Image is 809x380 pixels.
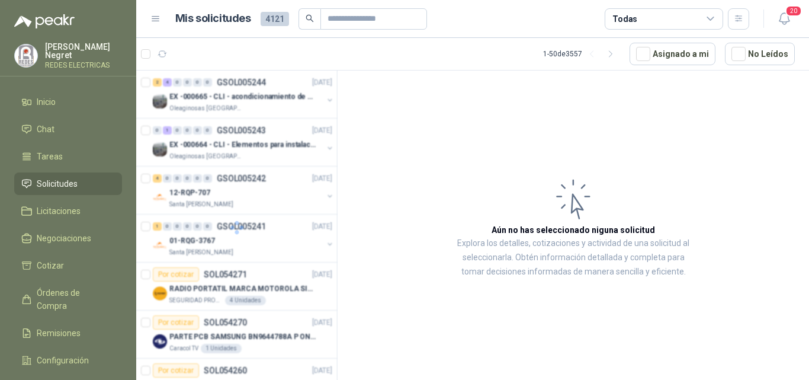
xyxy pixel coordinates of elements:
[45,43,122,59] p: [PERSON_NAME] Negret
[14,145,122,168] a: Tareas
[14,173,122,195] a: Solicitudes
[14,200,122,222] a: Licitaciones
[543,44,620,63] div: 1 - 50 de 3557
[175,10,251,27] h1: Mis solicitudes
[37,177,78,190] span: Solicitudes
[37,123,54,136] span: Chat
[306,14,314,23] span: search
[14,349,122,372] a: Configuración
[37,286,111,312] span: Órdenes de Compra
[14,322,122,344] a: Remisiones
[725,43,795,65] button: No Leídos
[14,254,122,277] a: Cotizar
[630,43,715,65] button: Asignado a mi
[37,327,81,340] span: Remisiones
[37,354,89,367] span: Configuración
[37,95,56,108] span: Inicio
[14,91,122,113] a: Inicio
[14,227,122,250] a: Negociaciones
[773,8,795,30] button: 20
[261,12,289,26] span: 4121
[37,150,63,163] span: Tareas
[15,44,37,67] img: Company Logo
[456,237,691,279] p: Explora los detalles, cotizaciones y actividad de una solicitud al seleccionarla. Obtén informaci...
[612,12,637,25] div: Todas
[14,118,122,140] a: Chat
[37,205,81,218] span: Licitaciones
[785,5,802,17] span: 20
[37,259,64,272] span: Cotizar
[492,223,655,237] h3: Aún no has seleccionado niguna solicitud
[14,14,75,28] img: Logo peakr
[37,232,91,245] span: Negociaciones
[45,62,122,69] p: REDES ELECTRICAS
[14,282,122,317] a: Órdenes de Compra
